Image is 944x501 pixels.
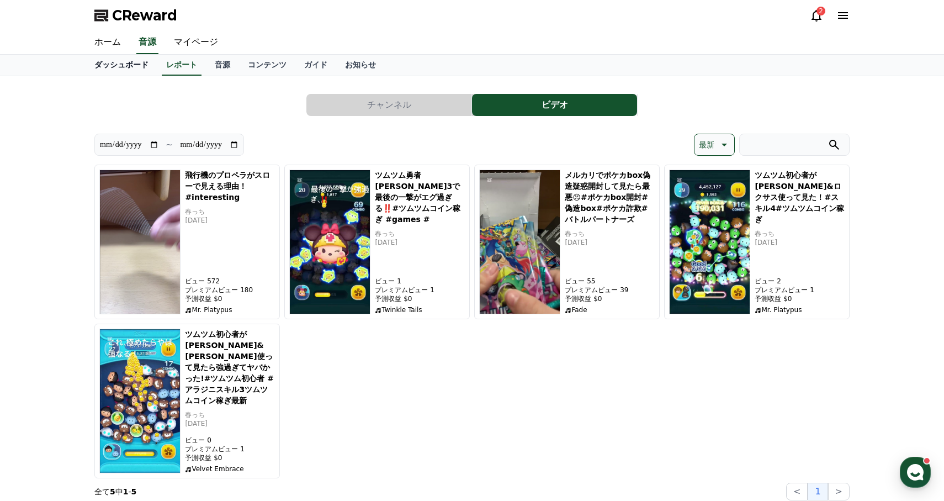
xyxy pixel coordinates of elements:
h5: ツムツム初心者が[PERSON_NAME]&ロクサス使って見た！#スキル4#ツムツムコイン稼ぎ [755,170,845,225]
a: ホーム [86,31,130,54]
a: コンテンツ [239,55,295,76]
p: プレミアムビュー 39 [565,286,655,294]
button: 1 [808,483,828,500]
p: 予測収益 $0 [375,294,465,303]
span: ホーム [28,367,48,376]
strong: 1 [123,487,129,496]
button: < [786,483,808,500]
p: [DATE] [375,238,465,247]
span: 設定 [171,367,184,376]
p: 春っち [185,207,275,216]
p: Mr. Platypus [755,305,845,314]
img: 飛行機のプロペラがスローで見える理由！#interesting [99,170,181,314]
p: Twinkle Tails [375,305,465,314]
p: Velvet Embrace [185,465,275,473]
p: 予測収益 $0 [185,294,275,303]
button: ツムツム初心者がソラ&ロクサス使って見た！#スキル4#ツムツムコイン稼ぎ ツムツム初心者が[PERSON_NAME]&ロクサス使って見た！#スキル4#ツムツムコイン稼ぎ 春っち [DATE] ビ... [664,165,850,319]
a: ガイド [295,55,336,76]
p: [DATE] [755,238,845,247]
h5: ツムツム初心者が[PERSON_NAME]&[PERSON_NAME]使って見たら強過ぎてヤバかった!#ツムツム初心者 #アラジニスキル3ツムツムコイン稼ぎ最新 [185,329,275,406]
p: 春っち [565,229,655,238]
strong: 5 [131,487,137,496]
button: メルカリでポケカbox偽造疑惑開封して見たら最悪😣#ポケカbox開封#偽造box#ポケカ詐欺#バトルパートナーズ メルカリでポケカbox偽造疑惑開封して見たら最悪😣#ポケカbox開封#偽造box... [474,165,660,319]
a: レポート [162,55,201,76]
p: ビュー 1 [375,277,465,286]
p: ビュー 2 [755,277,845,286]
a: CReward [94,7,177,24]
a: ビデオ [472,94,638,116]
p: 全て 中 - [94,486,136,497]
p: ビュー 0 [185,436,275,445]
p: 最新 [699,137,714,152]
p: 予測収益 $0 [755,294,845,303]
img: ツムツム初心者がアラジン&ジニー使って見たら強過ぎてヤバかった!#ツムツム初心者 #アラジニスキル3ツムツムコイン稼ぎ最新 [99,329,181,473]
a: マイページ [165,31,227,54]
button: 飛行機のプロペラがスローで見える理由！#interesting 飛行機のプロペラがスローで見える理由！#interesting 春っち [DATE] ビュー 572 プレミアムビュー 180 予... [94,165,280,319]
p: ビュー 572 [185,277,275,286]
a: 2 [810,9,823,22]
strong: 5 [110,487,115,496]
p: プレミアムビュー 1 [185,445,275,453]
a: 設定 [142,350,212,378]
p: プレミアムビュー 180 [185,286,275,294]
p: [DATE] [185,216,275,225]
a: ダッシュボード [86,55,157,76]
p: 予測収益 $0 [565,294,655,303]
a: お知らせ [336,55,385,76]
button: ビデオ [472,94,637,116]
p: プレミアムビュー 1 [755,286,845,294]
p: 春っち [375,229,465,238]
p: プレミアムビュー 1 [375,286,465,294]
a: 音源 [136,31,158,54]
p: 春っち [185,410,275,419]
button: ツムツム勇者ミニースキル3で最後の一撃がエグ過ぎる‼️#ツムツムコイン稼ぎ #games # ツムツム勇者[PERSON_NAME]3で最後の一撃がエグ過ぎる‼️#ツムツムコイン稼ぎ #game... [284,165,470,319]
span: CReward [112,7,177,24]
h5: ツムツム勇者[PERSON_NAME]3で最後の一撃がエグ過ぎる‼️#ツムツムコイン稼ぎ #games # [375,170,465,225]
p: 予測収益 $0 [185,453,275,462]
img: ツムツム初心者がソラ&ロクサス使って見た！#スキル4#ツムツムコイン稼ぎ [669,170,750,314]
p: ~ [166,138,173,151]
p: ビュー 55 [565,277,655,286]
p: [DATE] [185,419,275,428]
a: チャット [73,350,142,378]
h5: 飛行機のプロペラがスローで見える理由！#interesting [185,170,275,203]
a: 音源 [206,55,239,76]
img: メルカリでポケカbox偽造疑惑開封して見たら最悪😣#ポケカbox開封#偽造box#ポケカ詐欺#バトルパートナーズ [479,170,560,314]
button: チャンネル [306,94,471,116]
div: 2 [816,7,825,15]
h5: メルカリでポケカbox偽造疑惑開封して見たら最悪😣#ポケカbox開封#偽造box#ポケカ詐欺#バトルパートナーズ [565,170,655,225]
button: > [828,483,850,500]
span: チャット [94,367,121,376]
a: ホーム [3,350,73,378]
img: ツムツム勇者ミニースキル3で最後の一撃がエグ過ぎる‼️#ツムツムコイン稼ぎ #games # [289,170,370,314]
p: Mr. Platypus [185,305,275,314]
button: ツムツム初心者がアラジン&ジニー使って見たら強過ぎてヤバかった!#ツムツム初心者 #アラジニスキル3ツムツムコイン稼ぎ最新 ツムツム初心者が[PERSON_NAME]&[PERSON_NAME]... [94,324,280,478]
p: Fade [565,305,655,314]
button: 最新 [694,134,735,156]
p: 春っち [755,229,845,238]
p: [DATE] [565,238,655,247]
